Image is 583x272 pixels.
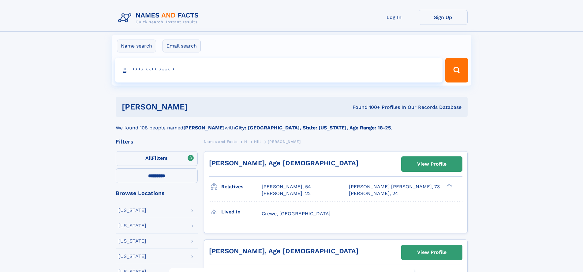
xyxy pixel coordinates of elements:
[402,157,462,171] a: View Profile
[270,104,462,111] div: Found 100+ Profiles In Our Records Database
[209,159,358,167] a: [PERSON_NAME], Age [DEMOGRAPHIC_DATA]
[262,190,311,197] a: [PERSON_NAME], 22
[235,125,391,131] b: City: [GEOGRAPHIC_DATA], State: [US_STATE], Age Range: 18-25
[254,138,261,145] a: Hill
[118,208,146,213] div: [US_STATE]
[445,58,468,82] button: Search Button
[163,40,201,52] label: Email search
[209,247,358,255] a: [PERSON_NAME], Age [DEMOGRAPHIC_DATA]
[221,207,262,217] h3: Lived in
[117,40,156,52] label: Name search
[349,183,440,190] a: [PERSON_NAME] [PERSON_NAME], 73
[370,10,419,25] a: Log In
[116,151,198,166] label: Filters
[417,245,447,259] div: View Profile
[244,140,247,144] span: H
[221,182,262,192] h3: Relatives
[116,10,204,26] img: Logo Names and Facts
[116,117,468,132] div: We found 108 people named with .
[118,223,146,228] div: [US_STATE]
[417,157,447,171] div: View Profile
[116,139,198,144] div: Filters
[183,125,225,131] b: [PERSON_NAME]
[116,190,198,196] div: Browse Locations
[122,103,270,111] h1: [PERSON_NAME]
[244,138,247,145] a: H
[262,183,311,190] a: [PERSON_NAME], 54
[349,190,398,197] a: [PERSON_NAME], 24
[115,58,443,82] input: search input
[402,245,462,260] a: View Profile
[254,140,261,144] span: Hill
[268,140,301,144] span: [PERSON_NAME]
[262,211,331,216] span: Crewe, [GEOGRAPHIC_DATA]
[118,239,146,243] div: [US_STATE]
[145,155,152,161] span: All
[419,10,468,25] a: Sign Up
[118,254,146,259] div: [US_STATE]
[204,138,237,145] a: Names and Facts
[445,183,452,187] div: ❯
